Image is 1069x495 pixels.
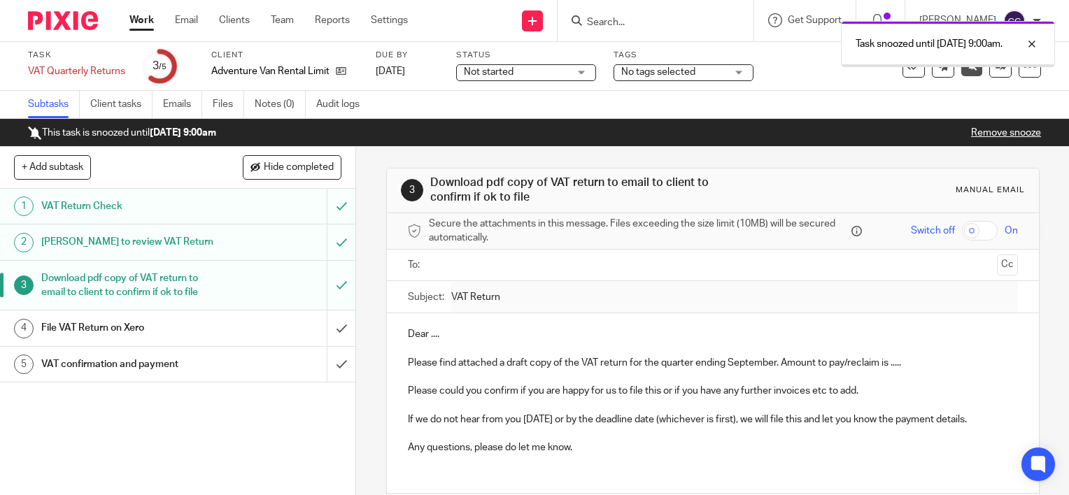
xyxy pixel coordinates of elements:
[316,91,370,118] a: Audit logs
[911,224,955,238] span: Switch off
[401,179,423,201] div: 3
[464,67,514,77] span: Not started
[163,91,202,118] a: Emails
[153,58,167,74] div: 3
[211,64,329,78] p: Adventure Van Rental Limited
[376,66,405,76] span: [DATE]
[997,254,1018,275] button: Cc
[255,91,306,118] a: Notes (0)
[1003,10,1026,32] img: svg%3E
[408,356,1018,370] p: Please find attached a draft copy of the VAT return for the quarter ending September. Amount to p...
[28,50,125,61] label: Task
[621,67,695,77] span: No tags selected
[211,50,358,61] label: Client
[14,354,34,374] div: 5
[408,412,1018,426] p: If we do not hear from you [DATE] or by the deadline date (whichever is first), we will file this...
[408,327,1018,341] p: Dear ....
[14,233,34,252] div: 2
[41,196,222,217] h1: VAT Return Check
[150,128,216,138] b: [DATE] 9:00am
[456,50,596,61] label: Status
[856,37,1003,51] p: Task snoozed until [DATE] 9:00am.
[408,384,1018,398] p: Please could you confirm if you are happy for us to file this or if you have any further invoices...
[28,64,125,78] div: VAT Quarterly Returns
[129,13,154,27] a: Work
[371,13,408,27] a: Settings
[41,268,222,303] h1: Download pdf copy of VAT return to email to client to confirm if ok to file
[956,185,1025,196] div: Manual email
[264,162,334,173] span: Hide completed
[14,275,34,295] div: 3
[28,11,98,30] img: Pixie
[408,290,444,304] label: Subject:
[41,231,222,252] h1: [PERSON_NAME] to review VAT Return
[408,440,1018,454] p: Any questions, please do let me know.
[159,63,167,71] small: /5
[14,196,34,216] div: 1
[41,354,222,375] h1: VAT confirmation and payment
[430,175,742,206] h1: Download pdf copy of VAT return to email to client to confirm if ok to file
[408,258,423,272] label: To:
[315,13,350,27] a: Reports
[271,13,294,27] a: Team
[14,155,91,179] button: + Add subtask
[175,13,198,27] a: Email
[243,155,341,179] button: Hide completed
[28,91,80,118] a: Subtasks
[219,13,250,27] a: Clients
[90,91,153,118] a: Client tasks
[429,217,848,245] span: Secure the attachments in this message. Files exceeding the size limit (10MB) will be secured aut...
[376,50,439,61] label: Due by
[1005,224,1018,238] span: On
[213,91,244,118] a: Files
[28,126,216,140] p: This task is snoozed until
[14,319,34,338] div: 4
[41,317,222,338] h1: File VAT Return on Xero
[971,128,1041,138] a: Remove snooze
